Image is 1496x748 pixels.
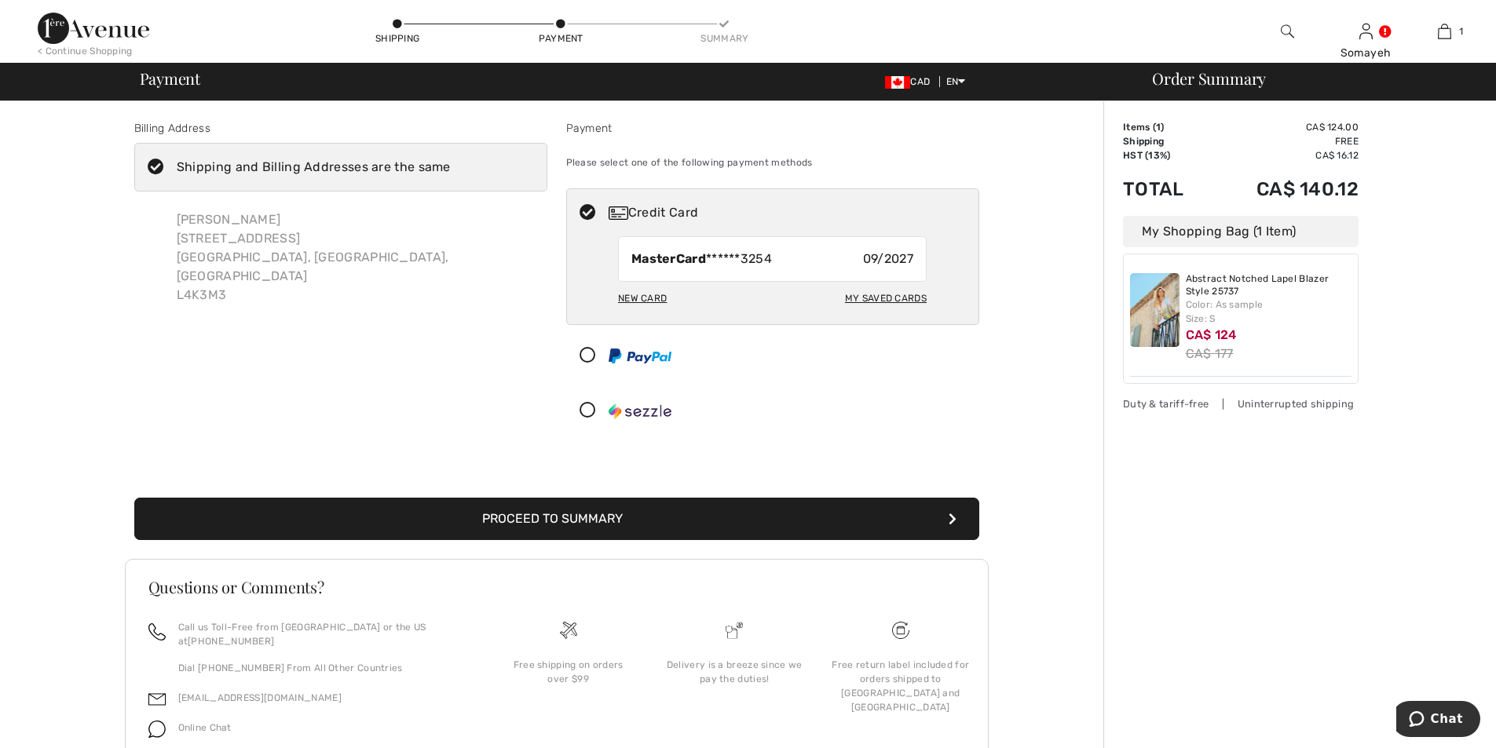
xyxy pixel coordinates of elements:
img: Delivery is a breeze since we pay the duties! [726,622,743,639]
a: 1 [1406,22,1483,41]
td: Shipping [1123,134,1211,148]
div: Somayeh [1327,45,1404,61]
div: Shipping [374,31,421,46]
img: My Info [1359,22,1373,41]
div: New Card [618,285,667,312]
img: 1ère Avenue [38,13,149,44]
div: Order Summary [1133,71,1487,86]
img: Free shipping on orders over $99 [892,622,909,639]
div: Shipping and Billing Addresses are the same [177,158,451,177]
a: [EMAIL_ADDRESS][DOMAIN_NAME] [178,692,342,703]
span: Payment [140,71,200,86]
span: 09/2027 [863,250,913,268]
div: [PERSON_NAME] [STREET_ADDRESS] [GEOGRAPHIC_DATA], [GEOGRAPHIC_DATA], [GEOGRAPHIC_DATA] L4K3M3 [164,198,547,317]
img: chat [148,721,166,738]
img: PayPal [609,348,671,363]
strong: MasterCard [631,251,706,266]
div: Summary [700,31,748,46]
td: CA$ 124.00 [1211,120,1359,134]
div: Payment [566,120,979,137]
s: CA$ 177 [1186,346,1234,361]
img: call [148,623,166,640]
span: 1 [1459,24,1463,38]
div: Free return label included for orders shipped to [GEOGRAPHIC_DATA] and [GEOGRAPHIC_DATA] [830,658,971,714]
div: Free shipping on orders over $99 [498,658,639,686]
a: [PHONE_NUMBER] [188,636,274,647]
img: email [148,691,166,708]
div: Duty & tariff-free | Uninterrupted shipping [1123,396,1359,411]
td: CA$ 140.12 [1211,162,1359,216]
span: Online Chat [178,722,232,733]
p: Dial [PHONE_NUMBER] From All Other Countries [178,661,466,675]
img: Canadian Dollar [885,76,910,89]
button: Proceed to Summary [134,498,979,540]
img: Abstract Notched Lapel Blazer Style 25737 [1130,273,1180,347]
img: My Bag [1438,22,1451,41]
span: EN [946,76,966,87]
td: HST (13%) [1123,148,1211,162]
div: My Saved Cards [845,285,927,312]
td: Items ( ) [1123,120,1211,134]
td: CA$ 16.12 [1211,148,1359,162]
p: Call us Toll-Free from [GEOGRAPHIC_DATA] or the US at [178,620,466,648]
td: Free [1211,134,1359,148]
a: Sign In [1359,24,1373,38]
div: My Shopping Bag (1 Item) [1123,216,1359,247]
h3: Questions or Comments? [148,579,965,595]
span: CA$ 124 [1186,327,1237,342]
div: < Continue Shopping [38,44,133,58]
iframe: Opens a widget where you can chat to one of our agents [1396,701,1480,740]
img: Credit Card [609,206,628,220]
div: Credit Card [609,203,968,222]
img: Free shipping on orders over $99 [560,622,577,639]
div: Billing Address [134,120,547,137]
div: Delivery is a breeze since we pay the duties! [664,658,805,686]
a: Abstract Notched Lapel Blazer Style 25737 [1186,273,1352,297]
span: 1 [1156,122,1161,133]
span: CAD [885,76,936,87]
img: search the website [1281,22,1294,41]
div: Please select one of the following payment methods [566,143,979,182]
img: Sezzle [609,403,671,419]
div: Color: As sample Size: S [1186,297,1352,326]
div: Payment [537,31,584,46]
td: Total [1123,162,1211,216]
